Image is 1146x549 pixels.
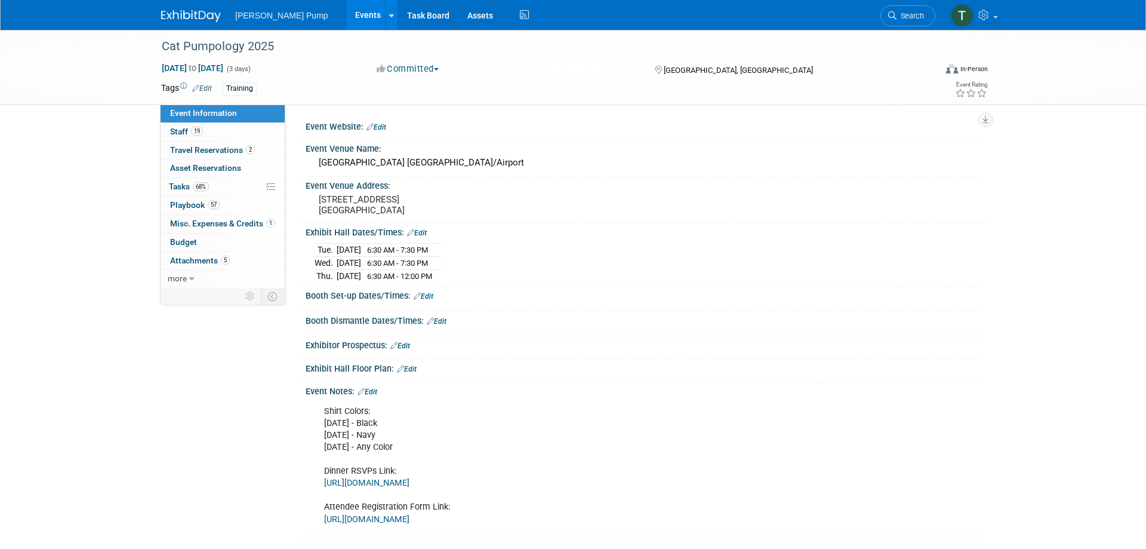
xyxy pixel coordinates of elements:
[306,312,985,327] div: Booth Dismantle Dates/Times:
[315,269,337,282] td: Thu.
[367,259,428,268] span: 6:30 AM - 7:30 PM
[226,65,251,73] span: (3 days)
[337,269,361,282] td: [DATE]
[161,252,285,270] a: Attachments5
[170,108,237,118] span: Event Information
[192,84,212,93] a: Edit
[161,10,221,22] img: ExhibitDay
[170,256,230,265] span: Attachments
[414,292,433,300] a: Edit
[187,63,198,73] span: to
[161,160,285,177] a: Asset Reservations
[170,237,197,247] span: Budget
[664,66,813,75] span: [GEOGRAPHIC_DATA], [GEOGRAPHIC_DATA]
[865,62,988,80] div: Event Format
[316,400,854,532] div: Shirt Colors: [DATE] - Black [DATE] - Navy [DATE] - Any Color Dinner RSVPs Link: Attendee Registr...
[170,145,255,155] span: Travel Reservations
[168,274,187,283] span: more
[170,163,241,173] span: Asset Reservations
[170,127,203,136] span: Staff
[161,63,224,73] span: [DATE] [DATE]
[161,215,285,233] a: Misc. Expenses & Credits1
[324,478,409,488] a: [URL][DOMAIN_NAME]
[235,11,328,20] span: [PERSON_NAME] Pump
[407,229,427,237] a: Edit
[161,197,285,214] a: Playbook57
[169,182,209,191] span: Tasks
[306,118,985,133] div: Event Website:
[306,287,985,302] div: Booth Set-up Dates/Times:
[897,11,924,20] span: Search
[358,388,377,396] a: Edit
[161,234,285,252] a: Budget
[246,145,255,154] span: 2
[367,272,432,281] span: 6:30 AM - 12:00 PM
[880,5,935,26] a: Search
[306,360,985,375] div: Exhibit Hall Floor Plan:
[315,244,337,257] td: Tue.
[315,154,976,172] div: [GEOGRAPHIC_DATA] [GEOGRAPHIC_DATA]/Airport
[158,36,917,57] div: Cat Pumpology 2025
[161,123,285,141] a: Staff19
[161,270,285,288] a: more
[390,342,410,350] a: Edit
[306,177,985,192] div: Event Venue Address:
[261,289,285,304] td: Toggle Event Tabs
[191,127,203,136] span: 19
[366,123,386,131] a: Edit
[161,105,285,122] a: Event Information
[960,65,988,73] div: In-Person
[955,82,987,88] div: Event Rating
[170,200,220,210] span: Playbook
[306,140,985,155] div: Event Venue Name:
[240,289,261,304] td: Personalize Event Tab Strip
[306,382,985,398] div: Event Notes:
[208,200,220,209] span: 57
[161,178,285,196] a: Tasks68%
[223,82,257,95] div: Training
[315,257,337,270] td: Wed.
[427,317,446,326] a: Edit
[367,246,428,254] span: 6:30 AM - 7:30 PM
[161,82,212,96] td: Tags
[161,142,285,160] a: Travel Reservations2
[397,365,417,373] a: Edit
[324,514,409,525] a: [URL][DOMAIN_NAME]
[193,182,209,191] span: 68%
[337,257,361,270] td: [DATE]
[306,223,985,239] div: Exhibit Hall Dates/Times:
[951,4,974,27] img: Teri Beth Perkins
[306,336,985,352] div: Exhibitor Prospectus:
[337,244,361,257] td: [DATE]
[372,63,443,75] button: Committed
[946,64,958,73] img: Format-Inperson.png
[170,219,275,228] span: Misc. Expenses & Credits
[319,194,575,216] pre: [STREET_ADDRESS] [GEOGRAPHIC_DATA]
[266,219,275,228] span: 1
[221,256,230,265] span: 5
